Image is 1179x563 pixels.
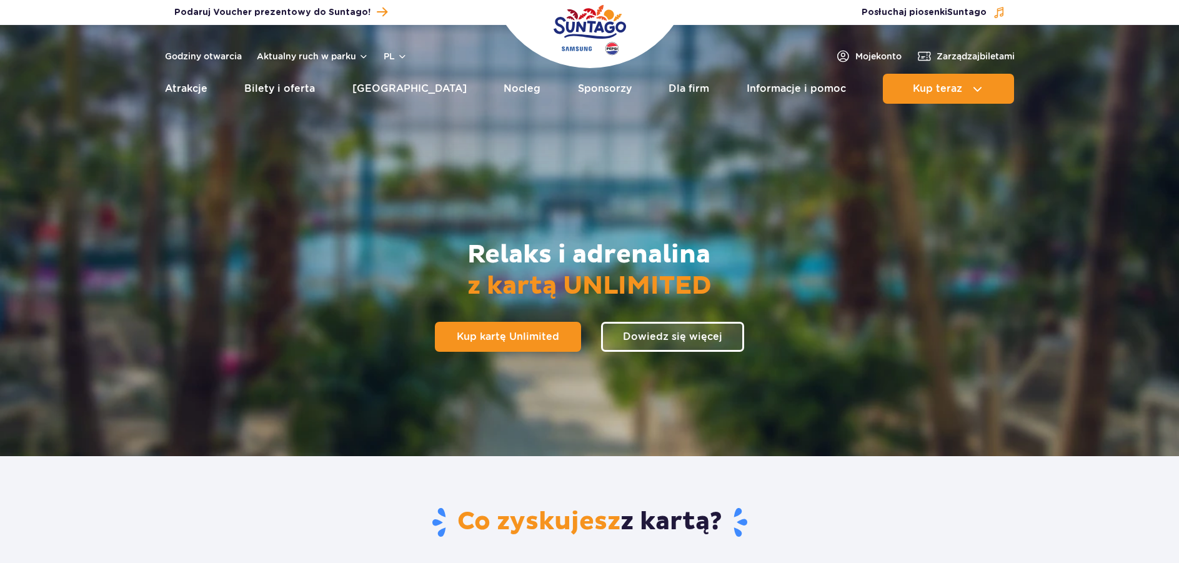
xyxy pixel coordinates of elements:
button: Kup teraz [883,74,1014,104]
h2: z kartą? [224,506,955,539]
span: Dowiedz się więcej [623,332,722,342]
a: Informacje i pomoc [747,74,846,104]
button: pl [384,50,407,62]
a: Zarządzajbiletami [917,49,1015,64]
span: z kartą UNLIMITED [467,271,712,302]
a: Atrakcje [165,74,207,104]
a: Bilety i oferta [244,74,315,104]
a: Sponsorzy [578,74,632,104]
span: Podaruj Voucher prezentowy do Suntago! [174,6,371,19]
a: [GEOGRAPHIC_DATA] [352,74,467,104]
span: Posłuchaj piosenki [862,6,987,19]
a: Mojekonto [835,49,902,64]
button: Aktualny ruch w parku [257,51,369,61]
span: Kup kartę Unlimited [457,332,559,342]
button: Posłuchaj piosenkiSuntago [862,6,1005,19]
a: Godziny otwarcia [165,50,242,62]
span: Zarządzaj biletami [937,50,1015,62]
a: Dowiedz się więcej [601,322,744,352]
span: Moje konto [855,50,902,62]
h2: Relaks i adrenalina [467,239,712,302]
span: Suntago [947,8,987,17]
a: Nocleg [504,74,540,104]
a: Kup kartę Unlimited [435,322,581,352]
a: Dla firm [669,74,709,104]
span: Kup teraz [913,83,962,94]
span: Co zyskujesz [457,506,620,537]
a: Podaruj Voucher prezentowy do Suntago! [174,4,387,21]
